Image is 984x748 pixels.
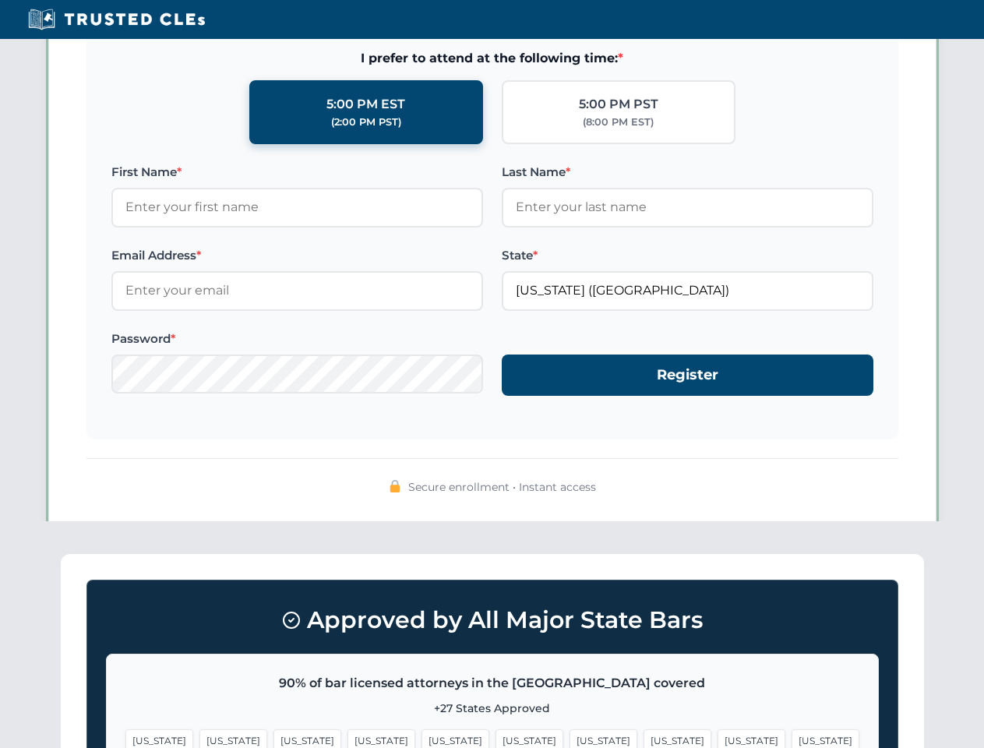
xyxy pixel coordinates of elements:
[326,94,405,115] div: 5:00 PM EST
[408,478,596,496] span: Secure enrollment • Instant access
[23,8,210,31] img: Trusted CLEs
[389,480,401,492] img: 🔒
[583,115,654,130] div: (8:00 PM EST)
[111,163,483,182] label: First Name
[125,673,859,693] p: 90% of bar licensed attorneys in the [GEOGRAPHIC_DATA] covered
[331,115,401,130] div: (2:00 PM PST)
[125,700,859,717] p: +27 States Approved
[111,246,483,265] label: Email Address
[502,188,873,227] input: Enter your last name
[111,48,873,69] span: I prefer to attend at the following time:
[502,271,873,310] input: Florida (FL)
[502,246,873,265] label: State
[502,163,873,182] label: Last Name
[502,355,873,396] button: Register
[111,330,483,348] label: Password
[579,94,658,115] div: 5:00 PM PST
[106,599,879,641] h3: Approved by All Major State Bars
[111,188,483,227] input: Enter your first name
[111,271,483,310] input: Enter your email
